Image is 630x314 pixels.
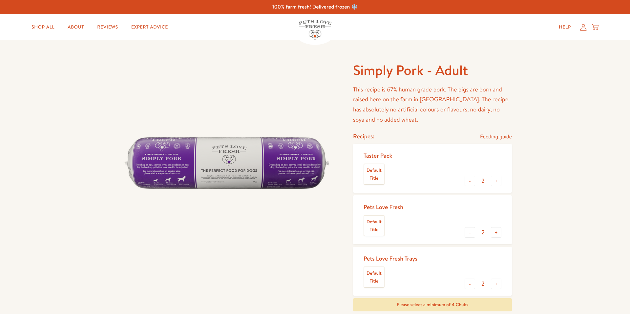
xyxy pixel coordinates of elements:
[554,21,576,34] a: Help
[353,132,374,140] h4: Recipes:
[465,176,475,186] button: -
[491,227,501,238] button: +
[397,301,468,308] span: Please select a minimum of 4 Chubs
[353,61,512,79] h1: Simply Pork - Adult
[364,152,392,159] div: Taster Pack
[92,21,123,34] a: Reviews
[353,85,512,125] p: This recipe is 67% human grade pork. The pigs are born and raised here on the farm in [GEOGRAPHIC...
[62,21,89,34] a: About
[465,227,475,238] button: -
[118,61,337,270] img: Simply Pork - Adult
[299,20,331,40] img: Pets Love Fresh
[364,203,403,211] div: Pets Love Fresh
[480,132,512,141] a: Feeding guide
[26,21,60,34] a: Shop All
[491,176,501,186] button: +
[364,216,384,236] label: Default Title
[364,255,417,262] div: Pets Love Fresh Trays
[364,164,384,185] label: Default Title
[465,279,475,289] button: -
[491,279,501,289] button: +
[364,267,384,287] label: Default Title
[126,21,173,34] a: Expert Advice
